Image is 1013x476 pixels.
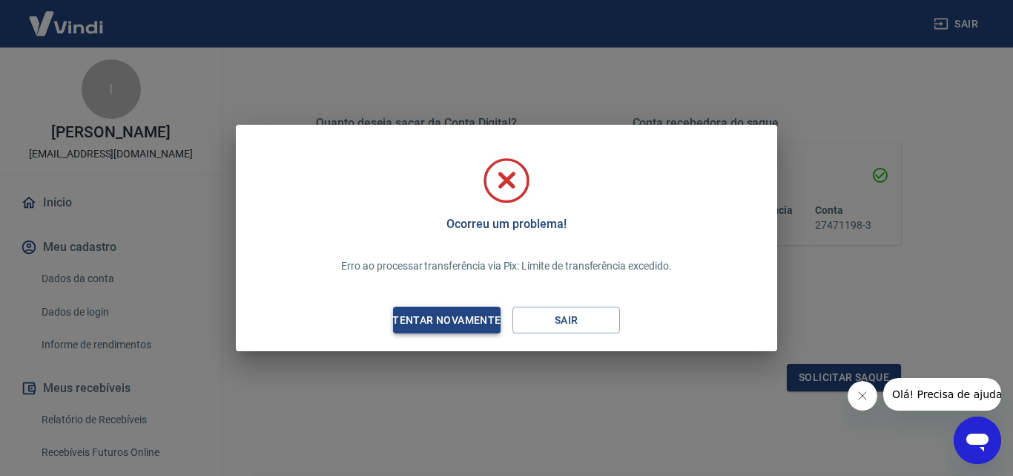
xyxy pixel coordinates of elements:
[374,311,518,330] div: Tentar novamente
[446,217,566,232] h5: Ocorreu um problema!
[341,258,671,274] p: Erro ao processar transferência via Pix: Limite de transferência excedido.
[393,307,501,334] button: Tentar novamente
[848,381,877,411] iframe: Fechar mensagem
[954,417,1001,464] iframe: Botão para abrir a janela de mensagens
[9,10,125,22] span: Olá! Precisa de ajuda?
[512,307,620,334] button: Sair
[883,378,1001,411] iframe: Mensagem da empresa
